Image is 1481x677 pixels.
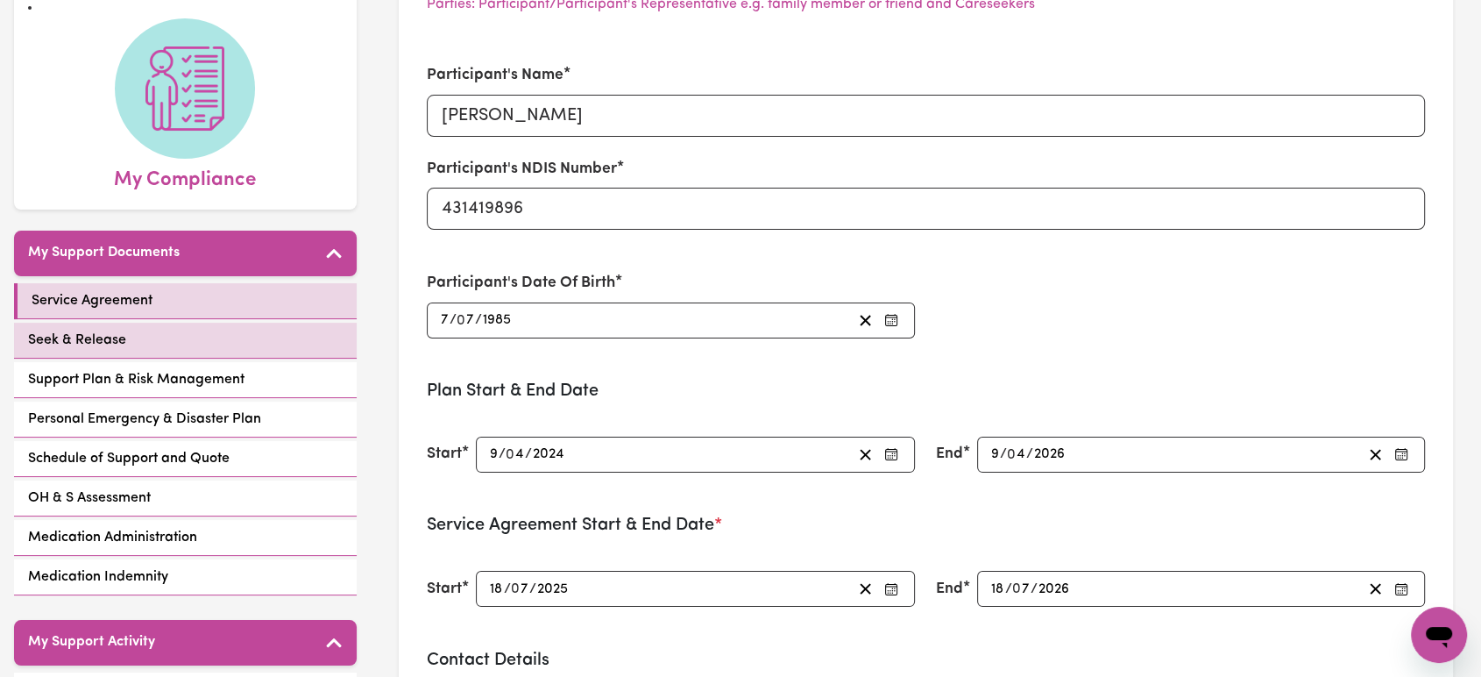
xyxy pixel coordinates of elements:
[507,443,525,467] input: --
[114,159,256,196] span: My Compliance
[28,409,261,430] span: Personal Emergency & Disaster Plan
[28,634,155,651] h5: My Support Activity
[14,323,357,359] a: Seek & Release
[427,578,462,601] label: Start
[28,330,126,351] span: Seek & Release
[28,369,244,390] span: Support Plan & Risk Management
[427,650,1426,671] h3: Contact Details
[427,381,1426,402] h3: Plan Start & End Date
[1014,577,1031,601] input: --
[427,272,615,295] label: Participant's Date Of Birth
[1005,581,1012,597] span: /
[512,577,529,601] input: --
[1038,577,1071,601] input: ----
[28,245,180,261] h5: My Support Documents
[936,578,963,601] label: End
[14,441,357,477] a: Schedule of Support and Quote
[14,620,357,666] button: My Support Activity
[990,443,1000,467] input: --
[1012,582,1021,596] span: 0
[14,481,357,517] a: OH & S Assessment
[525,446,532,462] span: /
[32,290,152,311] span: Service Agreement
[14,520,357,556] a: Medication Administration
[529,581,536,597] span: /
[14,559,357,595] a: Medication Indemnity
[457,309,475,332] input: --
[14,362,357,398] a: Support Plan & Risk Management
[14,283,357,319] a: Service Agreement
[427,443,462,466] label: Start
[1411,607,1467,663] iframe: Button to launch messaging window
[440,309,450,332] input: --
[28,18,343,196] a: My Compliance
[450,312,457,328] span: /
[482,309,513,332] input: ----
[28,448,230,469] span: Schedule of Support and Quote
[532,443,566,467] input: ----
[504,581,511,597] span: /
[936,443,963,466] label: End
[1000,446,1007,462] span: /
[427,158,617,181] label: Participant's NDIS Number
[489,443,499,467] input: --
[1031,581,1038,597] span: /
[475,312,482,328] span: /
[499,446,506,462] span: /
[511,582,520,596] span: 0
[1033,443,1066,467] input: ----
[457,313,465,327] span: 0
[990,577,1005,601] input: --
[1026,446,1033,462] span: /
[14,231,357,276] button: My Support Documents
[506,447,514,461] span: 0
[28,527,197,548] span: Medication Administration
[536,577,570,601] input: ----
[427,64,563,87] label: Participant's Name
[1009,443,1027,467] input: --
[1007,447,1016,461] span: 0
[489,577,504,601] input: --
[14,402,357,438] a: Personal Emergency & Disaster Plan
[427,515,1426,536] h3: Service Agreement Start & End Date
[28,488,151,509] span: OH & S Assessment
[28,567,168,588] span: Medication Indemnity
